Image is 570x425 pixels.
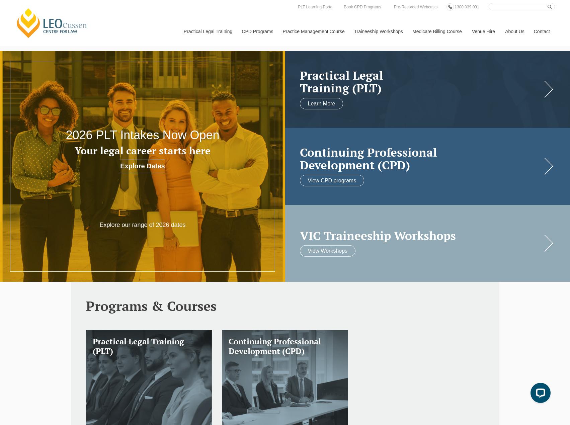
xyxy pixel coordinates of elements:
[93,337,206,356] h3: Practical Legal Training (PLT)
[300,146,542,171] h2: Continuing Professional Development (CPD)
[278,17,349,46] a: Practice Management Course
[407,17,467,46] a: Medicare Billing Course
[300,229,542,242] a: VIC Traineeship Workshops
[86,299,484,313] h2: Programs & Courses
[15,7,89,39] a: [PERSON_NAME] Centre for Law
[300,146,542,171] a: Continuing ProfessionalDevelopment (CPD)
[229,337,341,356] h3: Continuing Professional Development (CPD)
[57,129,228,142] h2: 2026 PLT Intakes Now Open
[525,380,553,408] iframe: LiveChat chat widget
[300,98,343,109] a: Learn More
[300,69,542,94] a: Practical LegalTraining (PLT)
[300,245,356,257] a: View Workshops
[453,3,481,11] a: 1300 039 031
[86,221,200,229] p: Explore our range of 2026 dates
[455,5,479,9] span: 1300 039 031
[500,17,529,46] a: About Us
[57,145,228,156] h3: Your legal career starts here
[467,17,500,46] a: Venue Hire
[120,160,165,173] a: Explore Dates
[342,3,383,11] a: Book CPD Programs
[237,17,277,46] a: CPD Programs
[349,17,407,46] a: Traineeship Workshops
[300,69,542,94] h2: Practical Legal Training (PLT)
[392,3,439,11] a: Pre-Recorded Webcasts
[296,3,335,11] a: PLT Learning Portal
[300,175,364,186] a: View CPD programs
[179,17,237,46] a: Practical Legal Training
[529,17,555,46] a: Contact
